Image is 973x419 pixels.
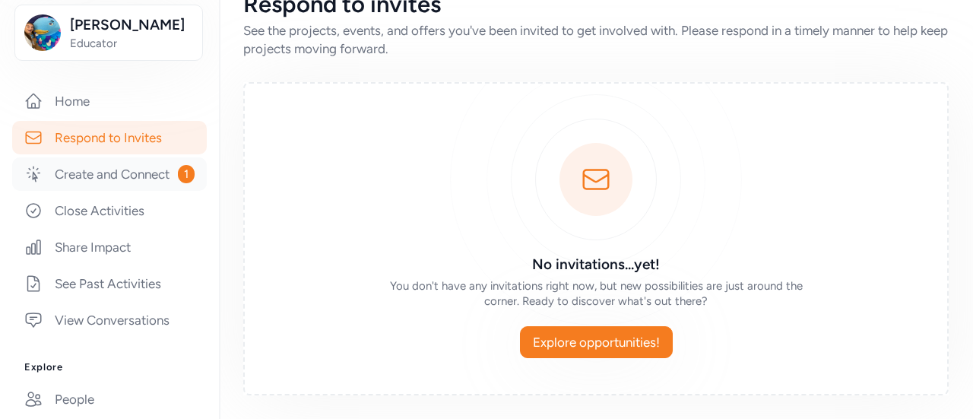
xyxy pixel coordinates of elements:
[377,278,815,309] div: You don't have any invitations right now, but new possibilities are just around the corner. Ready...
[533,333,660,351] span: Explore opportunities!
[12,267,207,300] a: See Past Activities
[521,327,672,357] a: Explore opportunities!
[70,14,193,36] span: [PERSON_NAME]
[24,361,195,373] h3: Explore
[12,303,207,337] a: View Conversations
[178,165,195,183] span: 1
[520,326,673,358] button: Explore opportunities!
[377,254,815,275] h3: No invitations...yet!
[12,194,207,227] a: Close Activities
[12,157,207,191] a: Create and Connect1
[12,84,207,118] a: Home
[14,5,203,61] button: [PERSON_NAME]Educator
[70,36,193,51] span: Educator
[12,230,207,264] a: Share Impact
[12,382,207,416] a: People
[12,121,207,154] a: Respond to Invites
[243,21,949,58] div: See the projects, events, and offers you've been invited to get involved with. Please respond in ...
